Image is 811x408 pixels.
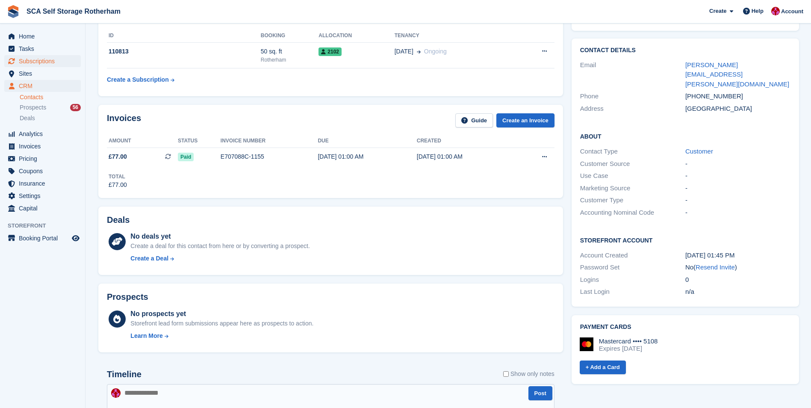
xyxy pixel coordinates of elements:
h2: Storefront Account [580,236,790,244]
a: menu [4,128,81,140]
div: - [685,171,790,181]
div: Password Set [580,263,685,272]
h2: About [580,132,790,140]
h2: Payment cards [580,324,790,331]
th: Created [417,134,516,148]
th: Status [178,134,221,148]
button: Post [528,386,552,400]
a: Resend Invite [696,263,735,271]
a: menu [4,68,81,80]
div: - [685,208,790,218]
div: 110813 [107,47,261,56]
div: E707088C-1155 [221,152,318,161]
h2: Timeline [107,370,142,379]
div: [DATE] 01:00 AM [417,152,516,161]
div: Create a Deal [130,254,168,263]
div: Contact Type [580,147,685,157]
div: Create a Subscription [107,75,169,84]
span: Prospects [20,103,46,112]
span: Create [709,7,726,15]
a: menu [4,177,81,189]
div: - [685,183,790,193]
th: Allocation [319,29,394,43]
div: £77.00 [109,180,127,189]
th: Invoice number [221,134,318,148]
a: menu [4,140,81,152]
label: Show only notes [503,370,554,378]
span: Account [781,7,803,16]
span: 2102 [319,47,342,56]
div: Use Case [580,171,685,181]
a: menu [4,202,81,214]
h2: Deals [107,215,130,225]
a: Contacts [20,93,81,101]
div: Accounting Nominal Code [580,208,685,218]
div: Create a deal for this contact from here or by converting a prospect. [130,242,310,251]
a: Learn More [130,331,313,340]
a: Preview store [71,233,81,243]
div: Storefront lead form submissions appear here as prospects to action. [130,319,313,328]
th: Tenancy [395,29,513,43]
th: Amount [107,134,178,148]
th: ID [107,29,261,43]
span: Insurance [19,177,70,189]
div: Customer Source [580,159,685,169]
img: Thomas Webb [111,388,121,398]
a: menu [4,80,81,92]
a: + Add a Card [580,361,626,375]
div: [GEOGRAPHIC_DATA] [685,104,790,114]
a: Create a Deal [130,254,310,263]
h2: Invoices [107,113,141,127]
span: Pricing [19,153,70,165]
a: menu [4,190,81,202]
div: Address [580,104,685,114]
div: Last Login [580,287,685,297]
input: Show only notes [503,370,509,378]
a: Customer [685,148,713,155]
div: No prospects yet [130,309,313,319]
span: Paid [178,153,194,161]
div: n/a [685,287,790,297]
span: CRM [19,80,70,92]
div: No deals yet [130,231,310,242]
img: stora-icon-8386f47178a22dfd0bd8f6a31ec36ba5ce8667c1dd55bd0f319d3a0aa187defe.svg [7,5,20,18]
div: Expires [DATE] [599,345,658,352]
a: SCA Self Storage Rotherham [23,4,124,18]
div: Mastercard •••• 5108 [599,337,658,345]
span: Analytics [19,128,70,140]
span: Invoices [19,140,70,152]
div: - [685,159,790,169]
div: Marketing Source [580,183,685,193]
div: Email [580,60,685,89]
a: Guide [455,113,493,127]
a: menu [4,165,81,177]
div: Logins [580,275,685,285]
div: 0 [685,275,790,285]
div: Phone [580,92,685,101]
h2: Prospects [107,292,148,302]
span: Home [19,30,70,42]
div: 50 sq. ft [261,47,319,56]
a: [PERSON_NAME][EMAIL_ADDRESS][PERSON_NAME][DOMAIN_NAME] [685,61,789,88]
span: Booking Portal [19,232,70,244]
div: Account Created [580,251,685,260]
img: Thomas Webb [771,7,780,15]
div: [DATE] 01:00 AM [318,152,416,161]
div: No [685,263,790,272]
span: [DATE] [395,47,413,56]
span: Tasks [19,43,70,55]
h2: Contact Details [580,47,790,54]
div: Rotherham [261,56,319,64]
span: Storefront [8,222,85,230]
div: [DATE] 01:45 PM [685,251,790,260]
th: Booking [261,29,319,43]
div: - [685,195,790,205]
th: Due [318,134,416,148]
div: Learn More [130,331,162,340]
a: Deals [20,114,81,123]
div: Customer Type [580,195,685,205]
a: menu [4,55,81,67]
span: Sites [19,68,70,80]
span: £77.00 [109,152,127,161]
span: ( ) [693,263,737,271]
